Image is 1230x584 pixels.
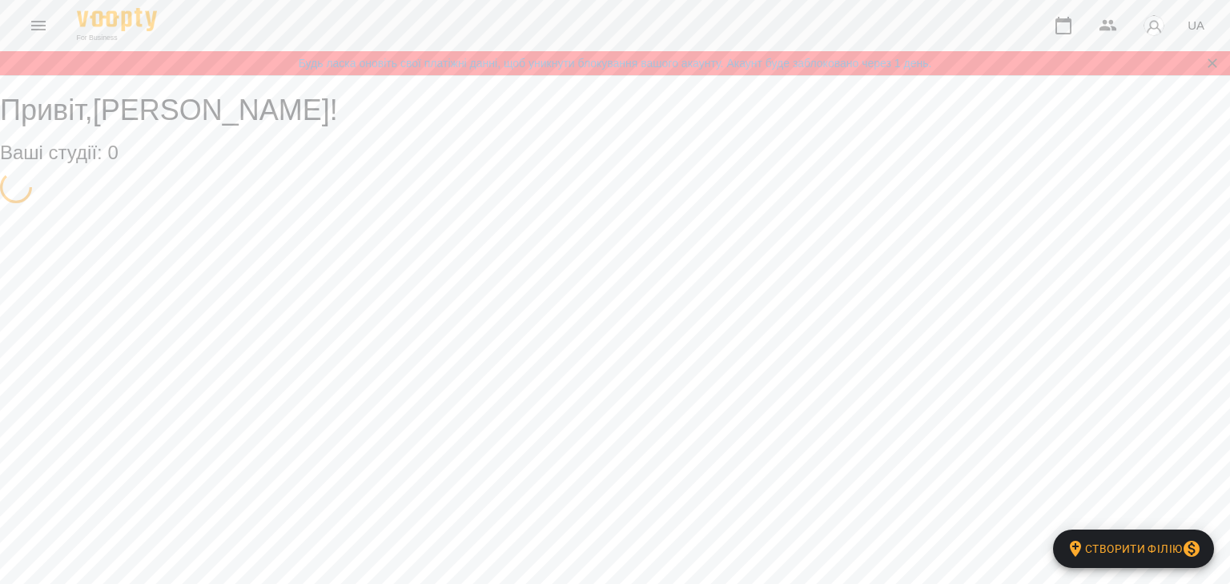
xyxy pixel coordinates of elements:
button: Menu [19,6,58,45]
img: Voopty Logo [77,8,157,31]
span: 0 [107,142,118,163]
span: For Business [77,33,157,43]
button: UA [1181,10,1211,40]
span: UA [1188,17,1204,34]
img: avatar_s.png [1143,14,1165,37]
button: Закрити сповіщення [1201,52,1224,74]
a: Будь ласка оновіть свої платіжні данні, щоб уникнути блокування вашого акаунту. Акаунт буде забло... [299,55,932,71]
